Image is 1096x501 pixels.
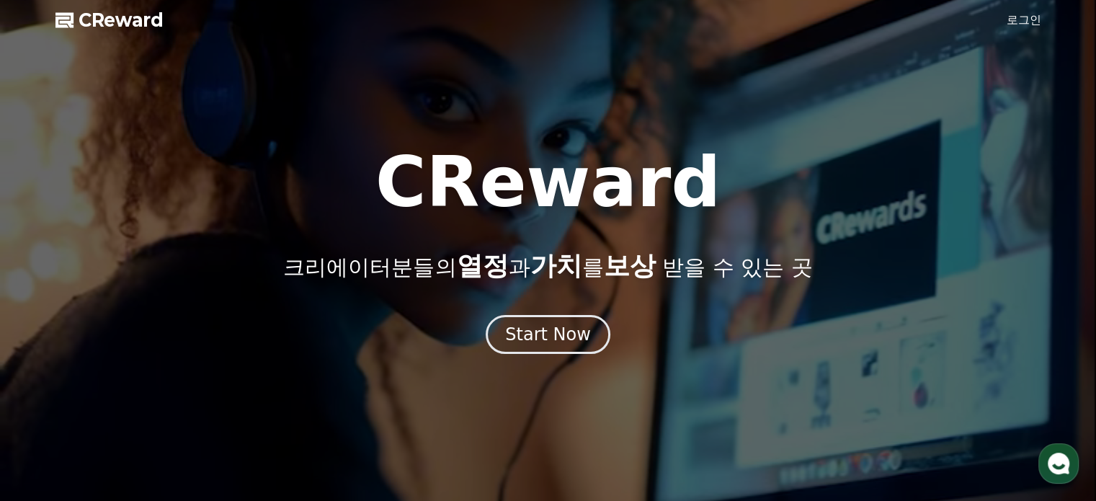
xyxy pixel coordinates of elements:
span: CReward [79,9,164,32]
a: Start Now [486,329,610,343]
a: 설정 [186,381,277,417]
span: 대화 [132,404,149,415]
a: 홈 [4,381,95,417]
a: CReward [55,9,164,32]
button: Start Now [486,315,610,354]
span: 열정 [456,251,508,280]
span: 보상 [603,251,655,280]
span: 설정 [223,403,240,414]
h1: CReward [375,148,721,217]
p: 크리에이터분들의 과 를 받을 수 있는 곳 [283,252,812,280]
span: 가치 [530,251,582,280]
div: Start Now [505,323,591,346]
span: 홈 [45,403,54,414]
a: 대화 [95,381,186,417]
a: 로그인 [1007,12,1041,29]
